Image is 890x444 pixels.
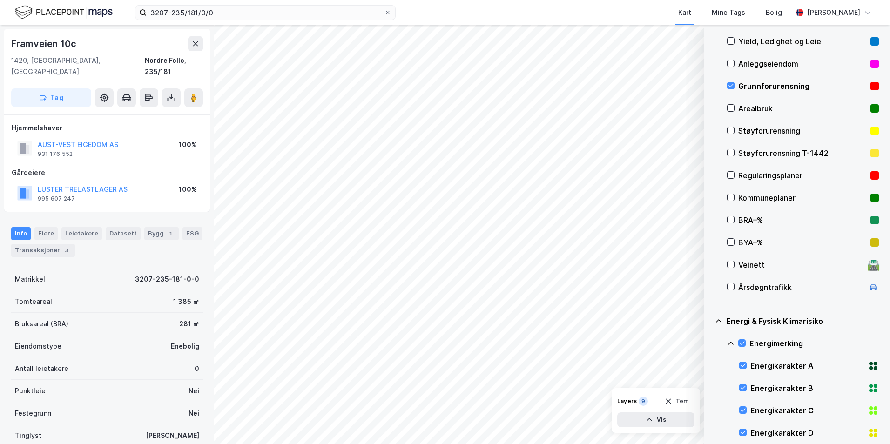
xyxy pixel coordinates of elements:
div: Punktleie [15,385,46,397]
div: Kommuneplaner [738,192,867,203]
iframe: Chat Widget [843,399,890,444]
button: Tag [11,88,91,107]
div: Kart [678,7,691,18]
div: Årsdøgntrafikk [738,282,864,293]
div: Støyforurensning [738,125,867,136]
div: Arealbruk [738,103,867,114]
div: 931 176 552 [38,150,73,158]
div: Layers [617,397,637,405]
div: Energikarakter D [750,427,864,438]
button: Tøm [659,394,694,409]
div: ESG [182,227,202,240]
div: 100% [179,139,197,150]
div: Bruksareal (BRA) [15,318,68,330]
div: Energikarakter A [750,360,864,371]
div: Energimerking [749,338,879,349]
div: 🛣️ [867,259,880,271]
div: 1420, [GEOGRAPHIC_DATA], [GEOGRAPHIC_DATA] [11,55,145,77]
div: 281 ㎡ [179,318,199,330]
div: BRA–% [738,215,867,226]
div: Nordre Follo, 235/181 [145,55,203,77]
div: Nei [189,408,199,419]
div: Gårdeiere [12,167,202,178]
div: 1 [166,229,175,238]
div: Yield, Ledighet og Leie [738,36,867,47]
div: Hjemmelshaver [12,122,202,134]
div: Bygg [144,227,179,240]
div: Eiendomstype [15,341,61,352]
div: Tomteareal [15,296,52,307]
div: Støyforurensning T-1442 [738,148,867,159]
button: Vis [617,412,694,427]
div: Energi & Fysisk Klimarisiko [726,316,879,327]
div: Datasett [106,227,141,240]
div: 3207-235-181-0-0 [135,274,199,285]
div: [PERSON_NAME] [146,430,199,441]
input: Søk på adresse, matrikkel, gårdeiere, leietakere eller personer [147,6,384,20]
div: [PERSON_NAME] [807,7,860,18]
div: Mine Tags [712,7,745,18]
div: Veinett [738,259,864,270]
div: 995 607 247 [38,195,75,202]
div: Antall leietakere [15,363,68,374]
div: Transaksjoner [11,244,75,257]
div: Reguleringsplaner [738,170,867,181]
div: 9 [639,397,648,406]
div: Energikarakter C [750,405,864,416]
div: Enebolig [171,341,199,352]
img: logo.f888ab2527a4732fd821a326f86c7f29.svg [15,4,113,20]
div: BYA–% [738,237,867,248]
div: Matrikkel [15,274,45,285]
div: Tinglyst [15,430,41,441]
div: Festegrunn [15,408,51,419]
div: Nei [189,385,199,397]
div: Anleggseiendom [738,58,867,69]
div: 0 [195,363,199,374]
div: Energikarakter B [750,383,864,394]
div: 1 385 ㎡ [173,296,199,307]
div: Info [11,227,31,240]
div: 100% [179,184,197,195]
div: Eiere [34,227,58,240]
div: 3 [62,246,71,255]
div: Leietakere [61,227,102,240]
div: Bolig [766,7,782,18]
div: Framveien 10c [11,36,78,51]
div: Grunnforurensning [738,81,867,92]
